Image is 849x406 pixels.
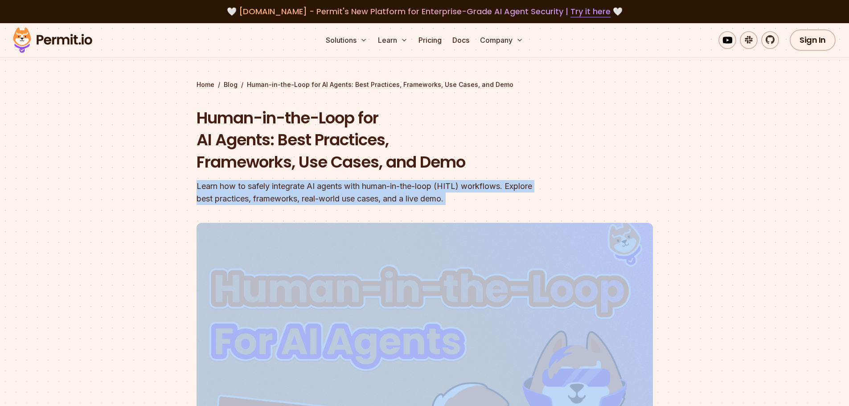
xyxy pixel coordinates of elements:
[197,180,539,205] div: Learn how to safely integrate AI agents with human-in-the-loop (HITL) workflows. Explore best pra...
[476,31,527,49] button: Company
[415,31,445,49] a: Pricing
[790,29,836,51] a: Sign In
[197,107,539,173] h1: Human-in-the-Loop for AI Agents: Best Practices, Frameworks, Use Cases, and Demo
[374,31,411,49] button: Learn
[197,80,214,89] a: Home
[21,5,828,18] div: 🤍 🤍
[570,6,611,17] a: Try it here
[9,25,96,55] img: Permit logo
[239,6,611,17] span: [DOMAIN_NAME] - Permit's New Platform for Enterprise-Grade AI Agent Security |
[322,31,371,49] button: Solutions
[197,80,653,89] div: / /
[449,31,473,49] a: Docs
[224,80,238,89] a: Blog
